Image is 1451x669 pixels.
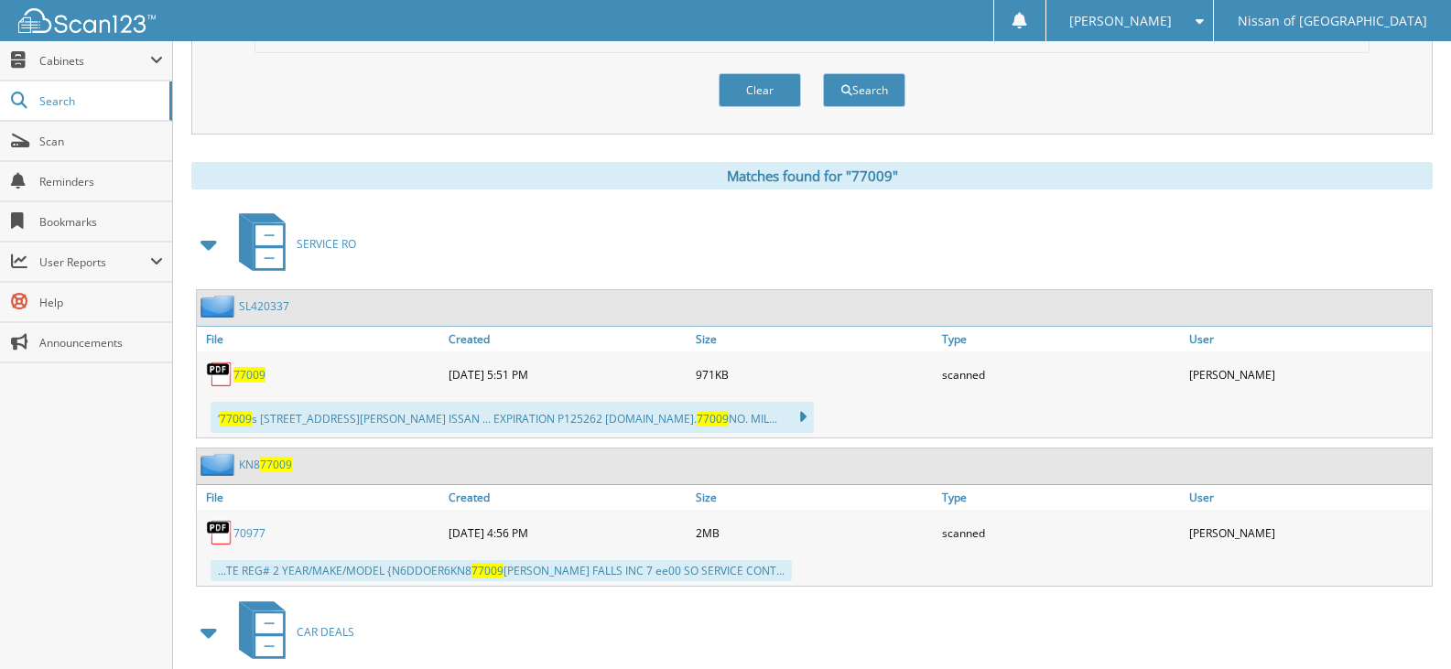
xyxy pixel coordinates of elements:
[18,8,156,33] img: scan123-logo-white.svg
[691,327,938,351] a: Size
[823,73,905,107] button: Search
[39,335,163,351] span: Announcements
[233,525,265,541] a: 70977
[444,356,691,393] div: [DATE] 5:51 PM
[444,327,691,351] a: Created
[228,208,356,280] a: SERVICE RO
[1185,356,1432,393] div: [PERSON_NAME]
[200,453,239,476] img: folder2.png
[220,411,252,426] span: 77009
[444,485,691,510] a: Created
[239,457,292,472] a: KN877009
[260,457,292,472] span: 77009
[39,295,163,310] span: Help
[297,236,356,252] span: SERVICE RO
[297,624,354,640] span: CAR DEALS
[691,485,938,510] a: Size
[239,298,289,314] a: SL420337
[937,327,1185,351] a: Type
[211,402,814,433] div: ‘ s [STREET_ADDRESS][PERSON_NAME] ISSAN ... EXPIRATION P125262 [DOMAIN_NAME]. NO. MIL...
[206,361,233,388] img: PDF.png
[1359,581,1451,669] iframe: Chat Widget
[937,356,1185,393] div: scanned
[200,295,239,318] img: folder2.png
[206,519,233,546] img: PDF.png
[233,367,265,383] a: 77009
[1185,485,1432,510] a: User
[228,596,354,668] a: CAR DEALS
[444,514,691,551] div: [DATE] 4:56 PM
[1238,16,1427,27] span: Nissan of [GEOGRAPHIC_DATA]
[1185,514,1432,551] div: [PERSON_NAME]
[197,485,444,510] a: File
[39,93,160,109] span: Search
[39,214,163,230] span: Bookmarks
[39,254,150,270] span: User Reports
[937,485,1185,510] a: Type
[39,174,163,189] span: Reminders
[471,563,504,578] span: 77009
[1185,327,1432,351] a: User
[1069,16,1172,27] span: [PERSON_NAME]
[191,162,1433,189] div: Matches found for "77009"
[39,53,150,69] span: Cabinets
[211,560,792,581] div: ...TE REG# 2 YEAR/MAKE/MODEL {N6DDOER6KN8 [PERSON_NAME] FALLS INC 7 ee00 SO SERVICE CONT...
[691,514,938,551] div: 2MB
[719,73,801,107] button: Clear
[691,356,938,393] div: 971KB
[697,411,729,426] span: 77009
[197,327,444,351] a: File
[39,134,163,149] span: Scan
[937,514,1185,551] div: scanned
